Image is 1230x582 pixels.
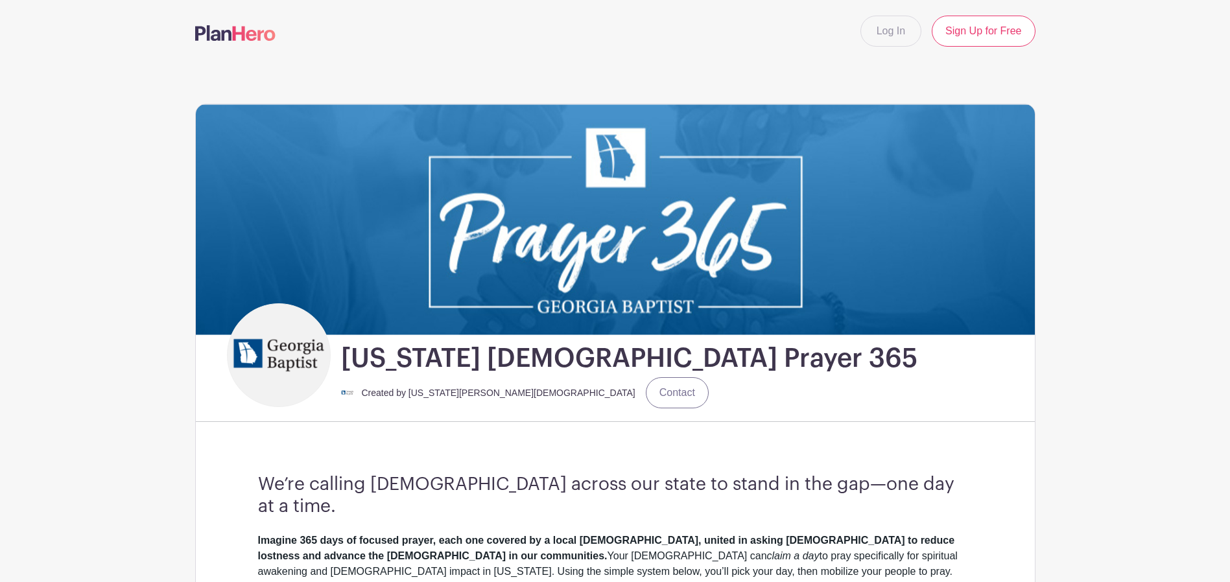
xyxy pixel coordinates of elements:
a: Sign Up for Free [932,16,1035,47]
a: Contact [646,377,709,408]
strong: Imagine 365 days of focused prayer, each one covered by a local [DEMOGRAPHIC_DATA], united in ask... [258,535,955,561]
img: georgia%20baptist%20logo.png [341,386,354,399]
h3: We’re calling [DEMOGRAPHIC_DATA] across our state to stand in the gap—one day at a time. [258,474,973,517]
img: georgia%20baptist%20logo.png [230,307,327,404]
img: logo-507f7623f17ff9eddc593b1ce0a138ce2505c220e1c5a4e2b4648c50719b7d32.svg [195,25,276,41]
em: claim a day [767,550,820,561]
h1: [US_STATE] [DEMOGRAPHIC_DATA] Prayer 365 [341,342,917,375]
img: Prayer%20365_930x255.jpg [196,104,1035,334]
a: Log In [860,16,921,47]
small: Created by [US_STATE][PERSON_NAME][DEMOGRAPHIC_DATA] [362,388,635,398]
